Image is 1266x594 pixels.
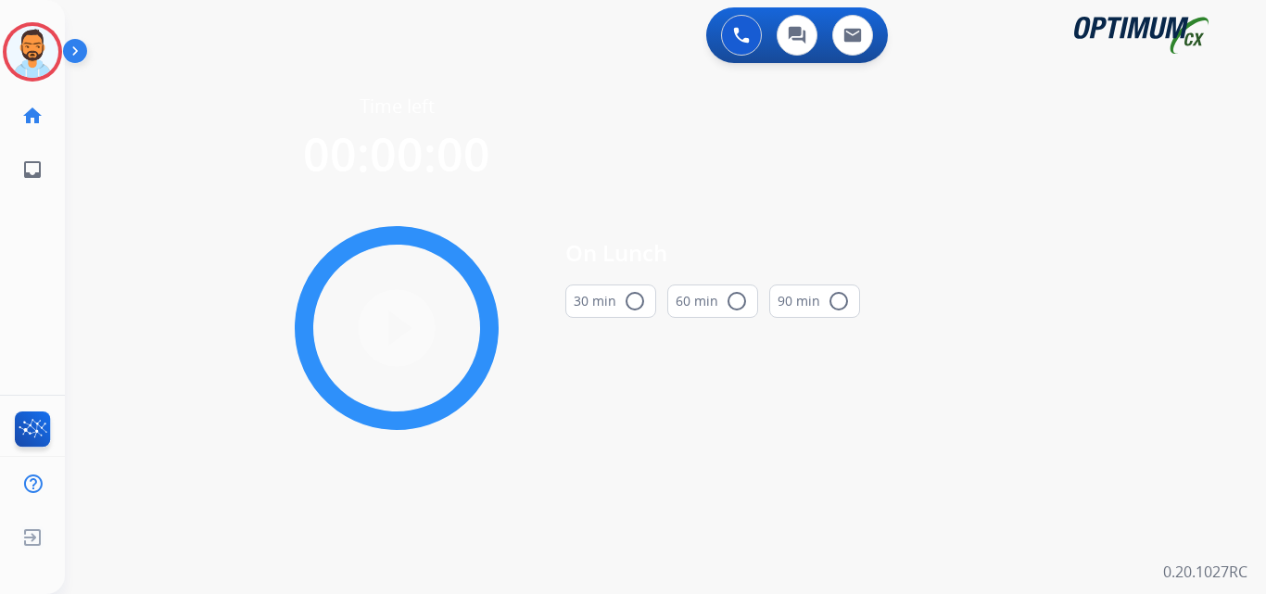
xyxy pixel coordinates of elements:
[667,284,758,318] button: 60 min
[769,284,860,318] button: 90 min
[565,236,860,270] span: On Lunch
[360,94,435,120] span: Time left
[303,122,490,185] span: 00:00:00
[6,26,58,78] img: avatar
[828,290,850,312] mat-icon: radio_button_unchecked
[21,105,44,127] mat-icon: home
[726,290,748,312] mat-icon: radio_button_unchecked
[565,284,656,318] button: 30 min
[21,158,44,181] mat-icon: inbox
[624,290,646,312] mat-icon: radio_button_unchecked
[1163,561,1247,583] p: 0.20.1027RC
